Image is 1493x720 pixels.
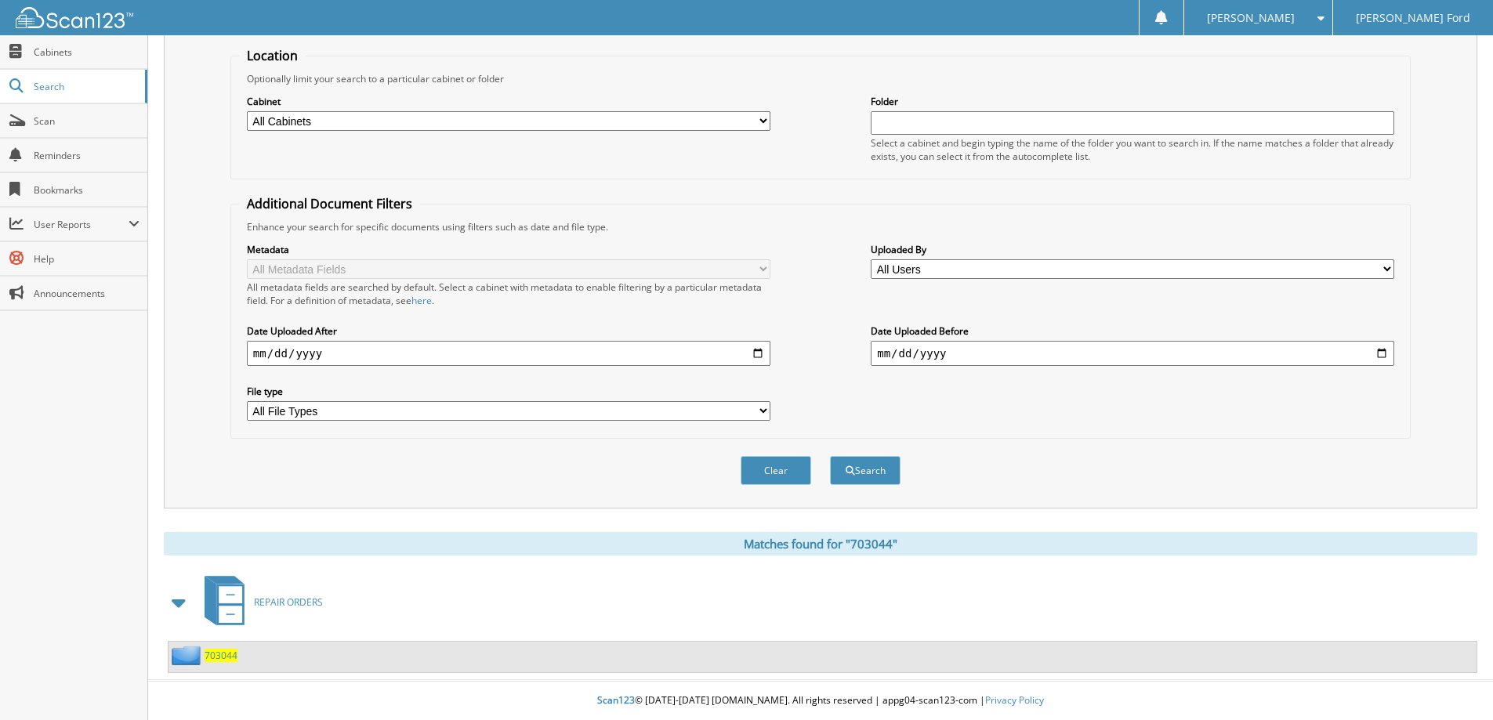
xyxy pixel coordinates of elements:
[172,646,205,665] img: folder2.png
[247,341,770,366] input: start
[239,195,420,212] legend: Additional Document Filters
[34,45,140,59] span: Cabinets
[411,294,432,307] a: here
[239,220,1402,233] div: Enhance your search for specific documents using filters such as date and file type.
[985,693,1044,707] a: Privacy Policy
[34,149,140,162] span: Reminders
[247,324,770,338] label: Date Uploaded After
[871,136,1394,163] div: Select a cabinet and begin typing the name of the folder you want to search in. If the name match...
[34,114,140,128] span: Scan
[34,252,140,266] span: Help
[34,218,129,231] span: User Reports
[148,682,1493,720] div: © [DATE]-[DATE] [DOMAIN_NAME]. All rights reserved | appg04-scan123-com |
[1207,13,1295,23] span: [PERSON_NAME]
[239,47,306,64] legend: Location
[1356,13,1470,23] span: [PERSON_NAME] Ford
[1415,645,1493,720] iframe: Chat Widget
[205,649,237,662] a: 703044
[597,693,635,707] span: Scan123
[239,72,1402,85] div: Optionally limit your search to a particular cabinet or folder
[34,287,140,300] span: Announcements
[247,280,770,307] div: All metadata fields are searched by default. Select a cabinet with metadata to enable filtering b...
[830,456,901,485] button: Search
[254,595,323,609] span: REPAIR ORDERS
[34,80,137,93] span: Search
[871,324,1394,338] label: Date Uploaded Before
[34,183,140,197] span: Bookmarks
[871,95,1394,108] label: Folder
[871,243,1394,256] label: Uploaded By
[247,243,770,256] label: Metadata
[164,532,1477,555] div: Matches found for "703044"
[247,95,770,108] label: Cabinet
[871,341,1394,366] input: end
[195,571,323,633] a: REPAIR ORDERS
[16,7,133,28] img: scan123-logo-white.svg
[247,385,770,398] label: File type
[741,456,811,485] button: Clear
